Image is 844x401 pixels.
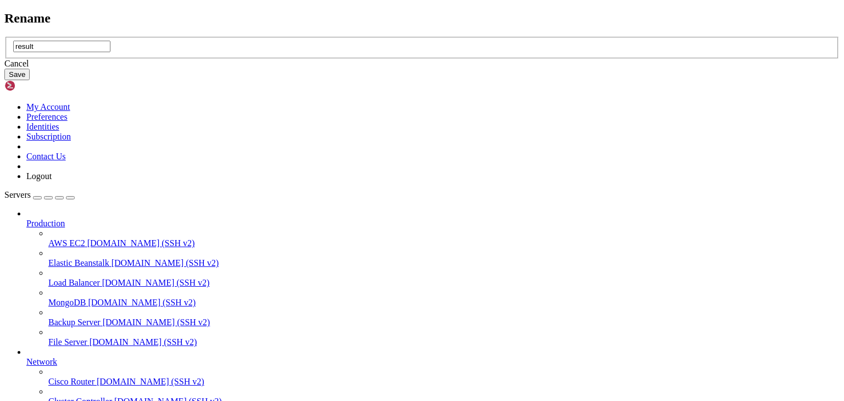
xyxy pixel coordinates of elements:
div: (21, 14) [102,135,106,144]
x-row: Run 'do-release-upgrade' to upgrade to it. [4,107,701,116]
x-row: To restore this content, you can run the 'unminimize' command. [4,88,701,98]
x-row: * Documentation: [URL][DOMAIN_NAME] [4,23,701,32]
span: [DOMAIN_NAME] (SSH v2) [90,337,197,347]
x-row: * Management: [URL][DOMAIN_NAME] [4,32,701,42]
a: Backup Server [DOMAIN_NAME] (SSH v2) [48,318,840,327]
a: Elastic Beanstalk [DOMAIN_NAME] (SSH v2) [48,258,840,268]
a: Production [26,219,840,229]
a: AWS EC2 [DOMAIN_NAME] (SSH v2) [48,238,840,248]
div: Cancel [4,59,840,69]
x-row: root@goofy-colden:~# [4,135,701,144]
span: Production [26,219,65,228]
li: File Server [DOMAIN_NAME] (SSH v2) [48,327,840,347]
a: Identities [26,122,59,131]
img: Shellngn [4,80,68,91]
x-row: Welcome to Ubuntu 22.04.2 LTS (GNU/Linux 5.15.0-75-generic x86_64) [4,4,701,14]
li: Production [26,209,840,347]
a: Load Balancer [DOMAIN_NAME] (SSH v2) [48,278,840,288]
a: Network [26,357,840,367]
li: Elastic Beanstalk [DOMAIN_NAME] (SSH v2) [48,248,840,268]
li: MongoDB [DOMAIN_NAME] (SSH v2) [48,288,840,308]
a: Cisco Router [DOMAIN_NAME] (SSH v2) [48,377,840,387]
span: Elastic Beanstalk [48,258,109,268]
li: Backup Server [DOMAIN_NAME] (SSH v2) [48,308,840,327]
h2: Rename [4,11,840,26]
span: MongoDB [48,298,86,307]
x-row: * Support: [URL][DOMAIN_NAME] [4,42,701,51]
a: Contact Us [26,152,66,161]
a: File Server [DOMAIN_NAME] (SSH v2) [48,337,840,347]
span: [DOMAIN_NAME] (SSH v2) [97,377,204,386]
a: Preferences [26,112,68,121]
x-row: This system has been minimized by removing packages and content that are [4,60,701,70]
span: [DOMAIN_NAME] (SSH v2) [88,298,196,307]
a: Subscription [26,132,71,141]
span: [DOMAIN_NAME] (SSH v2) [103,318,210,327]
span: [DOMAIN_NAME] (SSH v2) [87,238,195,248]
span: Load Balancer [48,278,100,287]
span: AWS EC2 [48,238,85,248]
a: Servers [4,190,75,199]
li: AWS EC2 [DOMAIN_NAME] (SSH v2) [48,229,840,248]
a: My Account [26,102,70,112]
span: Network [26,357,57,366]
a: Logout [26,171,52,181]
a: MongoDB [DOMAIN_NAME] (SSH v2) [48,298,840,308]
x-row: Last login: [DATE] from [TECHNICAL_ID] [4,126,701,135]
li: Load Balancer [DOMAIN_NAME] (SSH v2) [48,268,840,288]
x-row: not required on a system that users do not log into. [4,70,701,79]
span: [DOMAIN_NAME] (SSH v2) [102,278,210,287]
span: Cisco Router [48,377,95,386]
span: Backup Server [48,318,101,327]
li: Cisco Router [DOMAIN_NAME] (SSH v2) [48,367,840,387]
x-row: New release '24.04.3 LTS' available. [4,98,701,107]
button: Save [4,69,30,80]
span: Servers [4,190,31,199]
span: File Server [48,337,87,347]
span: [DOMAIN_NAME] (SSH v2) [112,258,219,268]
